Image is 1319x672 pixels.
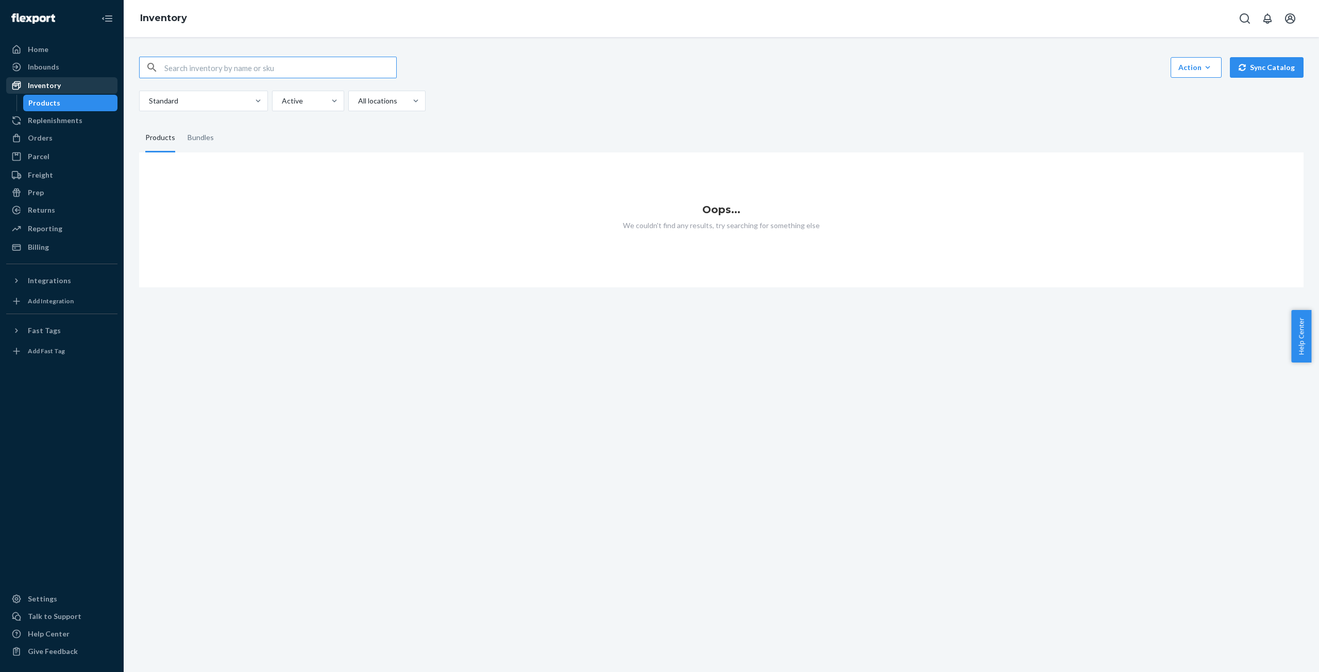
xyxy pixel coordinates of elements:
[6,41,117,58] a: Home
[28,170,53,180] div: Freight
[6,608,117,625] a: Talk to Support
[11,13,55,24] img: Flexport logo
[28,347,65,355] div: Add Fast Tag
[28,275,71,286] div: Integrations
[28,611,81,622] div: Talk to Support
[6,322,117,339] button: Fast Tags
[97,8,117,29] button: Close Navigation
[1230,57,1304,78] button: Sync Catalog
[28,62,59,72] div: Inbounds
[28,187,44,198] div: Prep
[6,343,117,359] a: Add Fast Tag
[1178,62,1214,73] div: Action
[6,112,117,129] a: Replenishments
[6,626,117,642] a: Help Center
[1291,310,1311,363] button: Help Center
[6,591,117,607] a: Settings
[6,59,117,75] a: Inbounds
[164,57,396,78] input: Search inventory by name or sku
[1171,57,1222,78] button: Action
[1257,8,1278,29] button: Open notifications
[6,167,117,183] a: Freight
[6,148,117,165] a: Parcel
[139,220,1304,231] p: We couldn't find any results, try searching for something else
[357,96,358,106] input: All locations
[28,205,55,215] div: Returns
[28,151,49,162] div: Parcel
[28,98,60,108] div: Products
[140,12,187,24] a: Inventory
[6,130,117,146] a: Orders
[132,4,195,33] ol: breadcrumbs
[28,44,48,55] div: Home
[6,239,117,255] a: Billing
[6,643,117,660] button: Give Feedback
[6,272,117,289] button: Integrations
[28,297,74,305] div: Add Integration
[28,629,70,639] div: Help Center
[188,124,214,152] div: Bundles
[28,80,61,91] div: Inventory
[28,133,53,143] div: Orders
[23,95,118,111] a: Products
[6,184,117,201] a: Prep
[148,96,149,106] input: Standard
[1280,8,1300,29] button: Open account menu
[6,293,117,309] a: Add Integration
[28,242,49,252] div: Billing
[28,646,78,657] div: Give Feedback
[6,202,117,218] a: Returns
[281,96,282,106] input: Active
[1235,8,1255,29] button: Open Search Box
[139,204,1304,215] h1: Oops...
[28,594,57,604] div: Settings
[28,325,61,336] div: Fast Tags
[145,124,175,152] div: Products
[28,115,82,126] div: Replenishments
[6,220,117,237] a: Reporting
[28,223,62,234] div: Reporting
[6,77,117,94] a: Inventory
